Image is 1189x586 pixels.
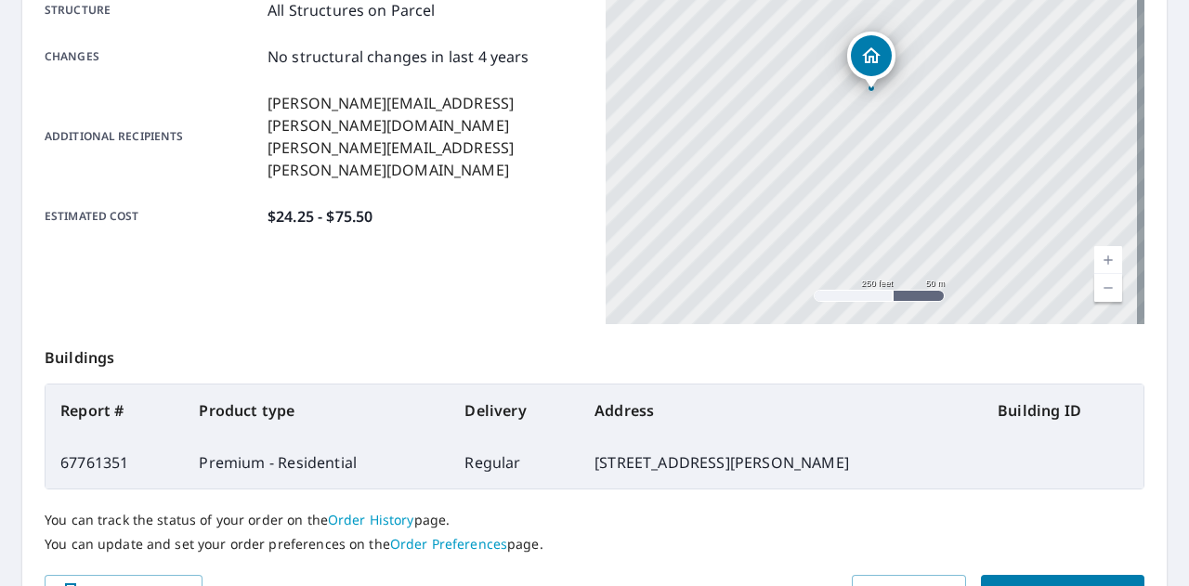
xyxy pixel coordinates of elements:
th: Report # [46,384,184,436]
p: Buildings [45,324,1144,384]
p: [PERSON_NAME][EMAIL_ADDRESS][PERSON_NAME][DOMAIN_NAME] [268,92,583,137]
a: Order Preferences [390,535,507,553]
p: No structural changes in last 4 years [268,46,529,68]
th: Product type [184,384,450,436]
td: Premium - Residential [184,436,450,488]
th: Delivery [450,384,580,436]
p: You can update and set your order preferences on the page. [45,536,1144,553]
a: Current Level 17, Zoom Out [1094,274,1122,302]
td: Regular [450,436,580,488]
p: $24.25 - $75.50 [268,205,372,228]
div: Dropped pin, building 1, Residential property, 1025 Sir Galahad Dr Lafayette, CO 80026 [847,32,895,89]
td: 67761351 [46,436,184,488]
a: Current Level 17, Zoom In [1094,246,1122,274]
th: Address [580,384,983,436]
th: Building ID [983,384,1143,436]
p: Additional recipients [45,92,260,181]
a: Order History [328,511,414,528]
p: Changes [45,46,260,68]
p: Estimated cost [45,205,260,228]
p: You can track the status of your order on the page. [45,512,1144,528]
p: [PERSON_NAME][EMAIL_ADDRESS][PERSON_NAME][DOMAIN_NAME] [268,137,583,181]
td: [STREET_ADDRESS][PERSON_NAME] [580,436,983,488]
